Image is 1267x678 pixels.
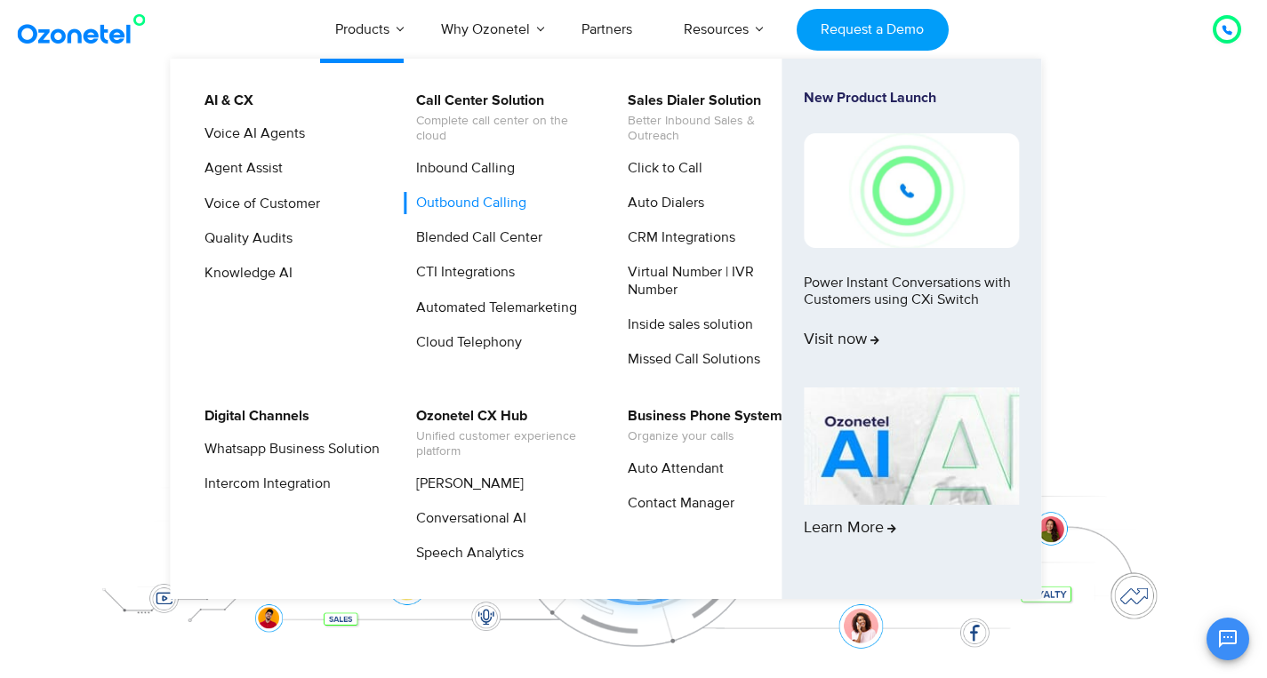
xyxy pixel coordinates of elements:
[78,245,1190,265] div: Turn every conversation into a growth engine for your enterprise.
[405,90,594,147] a: Call Center SolutionComplete call center on the cloud
[1207,618,1249,660] button: Open chat
[804,133,1019,247] img: New-Project-17.png
[616,405,785,447] a: Business Phone SystemOrganize your calls
[193,123,308,145] a: Voice AI Agents
[193,473,333,495] a: Intercom Integration
[628,429,782,444] span: Organize your calls
[616,458,726,480] a: Auto Attendant
[804,519,896,538] span: Learn More
[78,113,1190,170] div: Orchestrate Intelligent
[616,261,806,300] a: Virtual Number | IVR Number
[405,157,517,179] a: Inbound Calling
[405,331,525,354] a: Cloud Telephony
[193,90,256,112] a: AI & CX
[616,90,806,147] a: Sales Dialer SolutionBetter Inbound Sales & Outreach
[193,405,312,427] a: Digital Channels
[616,348,763,371] a: Missed Call Solutions
[405,227,545,249] a: Blended Call Center
[405,405,594,462] a: Ozonetel CX HubUnified customer experience platform
[804,387,1019,569] a: Learn More
[193,157,285,179] a: Agent Assist
[416,429,591,459] span: Unified customer experience platform
[616,192,707,214] a: Auto Dialers
[616,314,756,336] a: Inside sales solution
[193,438,382,460] a: Whatsapp Business Solution
[405,507,529,530] a: Conversational AI
[804,387,1019,505] img: AI
[405,261,517,283] a: CTI Integrations
[193,262,295,284] a: Knowledge AI
[616,227,738,249] a: CRM Integrations
[193,227,295,250] a: Quality Audits
[405,192,529,214] a: Outbound Calling
[616,492,737,514] a: Contact Manager
[405,473,526,495] a: [PERSON_NAME]
[616,157,705,179] a: Click to Call
[193,193,323,215] a: Voice of Customer
[416,114,591,144] span: Complete call center on the cloud
[797,9,949,51] a: Request a Demo
[804,331,879,350] span: Visit now
[78,159,1190,244] div: Customer Experiences
[405,297,580,319] a: Automated Telemarketing
[628,114,803,144] span: Better Inbound Sales & Outreach
[804,90,1019,380] a: New Product LaunchPower Instant Conversations with Customers using CXi SwitchVisit now
[405,542,526,564] a: Speech Analytics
